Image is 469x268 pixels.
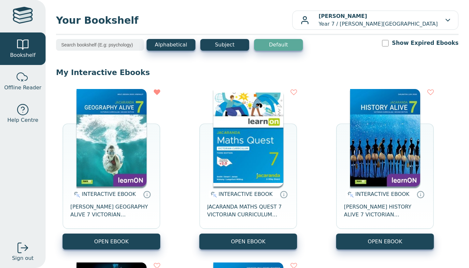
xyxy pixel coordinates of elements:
[143,190,151,198] a: Interactive eBooks are accessed online via the publisher’s portal. They contain interactive resou...
[417,190,424,198] a: Interactive eBooks are accessed online via the publisher’s portal. They contain interactive resou...
[82,191,136,197] span: INTERACTIVE EBOOK
[56,68,459,77] p: My Interactive Ebooks
[207,203,289,219] span: JACARANDA MATHS QUEST 7 VICTORIAN CURRICULUM LEARNON EBOOK 3E
[280,190,288,198] a: Interactive eBooks are accessed online via the publisher’s portal. They contain interactive resou...
[209,191,217,198] img: interactive.svg
[336,234,434,249] button: OPEN EBOOK
[346,191,354,198] img: interactive.svg
[10,51,36,59] span: Bookshelf
[350,89,420,186] img: d4781fba-7f91-e911-a97e-0272d098c78b.jpg
[292,10,459,30] button: [PERSON_NAME]Year 7 / [PERSON_NAME][GEOGRAPHIC_DATA]
[392,39,459,47] label: Show Expired Ebooks
[254,39,303,51] button: Default
[147,39,195,51] button: Alphabetical
[56,13,292,28] span: Your Bookshelf
[199,234,297,249] button: OPEN EBOOK
[72,191,80,198] img: interactive.svg
[355,191,409,197] span: INTERACTIVE EBOOK
[12,254,34,262] span: Sign out
[319,12,438,28] p: Year 7 / [PERSON_NAME][GEOGRAPHIC_DATA]
[319,13,367,19] b: [PERSON_NAME]
[4,84,41,92] span: Offline Reader
[213,89,283,186] img: b87b3e28-4171-4aeb-a345-7fa4fe4e6e25.jpg
[77,89,147,186] img: cc9fd0c4-7e91-e911-a97e-0272d098c78b.jpg
[7,116,38,124] span: Help Centre
[200,39,249,51] button: Subject
[56,39,144,51] input: Search bookshelf (E.g: psychology)
[344,203,426,219] span: [PERSON_NAME] HISTORY ALIVE 7 VICTORIAN CURRICULUM LEARNON EBOOK 2E
[63,234,160,249] button: OPEN EBOOK
[219,191,273,197] span: INTERACTIVE EBOOK
[70,203,152,219] span: [PERSON_NAME] GEOGRAPHY ALIVE 7 VICTORIAN CURRICULUM LEARNON EBOOK 2E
